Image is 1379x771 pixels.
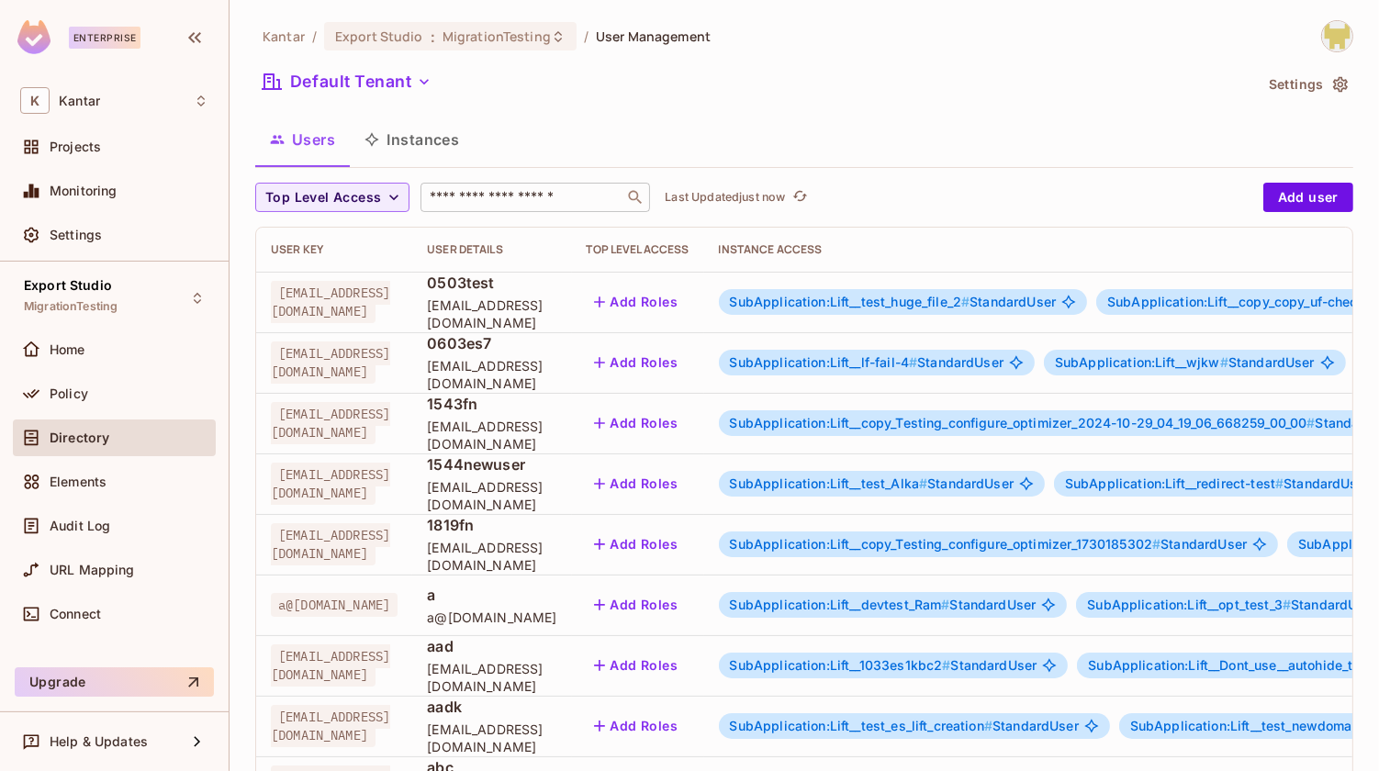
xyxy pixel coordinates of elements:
img: Girishankar.VP@kantar.com [1322,21,1352,51]
li: / [312,28,317,45]
span: Monitoring [50,184,118,198]
span: Workspace: Kantar [59,94,100,108]
button: Add Roles [587,348,686,377]
span: SubApplication:Lift__test_newdomain [1130,718,1372,733]
span: [EMAIL_ADDRESS][DOMAIN_NAME] [271,705,390,747]
div: User Key [271,242,398,257]
img: SReyMgAAAABJRU5ErkJggg== [17,20,50,54]
button: Add Roles [587,530,686,559]
span: Home [50,342,85,357]
span: [EMAIL_ADDRESS][DOMAIN_NAME] [271,463,390,505]
span: StandardUser [1055,355,1315,370]
button: Add Roles [587,408,686,438]
span: # [1152,536,1160,552]
span: # [909,354,917,370]
button: Add Roles [587,287,686,317]
span: # [1220,354,1228,370]
span: MigrationTesting [443,28,551,45]
span: StandardUser [730,295,1057,309]
span: [EMAIL_ADDRESS][DOMAIN_NAME] [271,523,390,565]
span: SubApplication:Lift__copy_Testing_configure_optimizer_2024-10-29_04_19_06_668259_00_00 [730,415,1316,430]
span: User Management [596,28,711,45]
span: Audit Log [50,519,110,533]
span: [EMAIL_ADDRESS][DOMAIN_NAME] [427,418,556,453]
span: [EMAIL_ADDRESS][DOMAIN_NAME] [271,402,390,444]
button: Settings [1261,70,1353,99]
div: Top Level Access [587,242,689,257]
button: Add Roles [587,651,686,680]
button: Add Roles [587,711,686,741]
button: Upgrade [15,667,214,697]
span: MigrationTesting [24,299,118,314]
span: StandardUser [730,537,1248,552]
div: Enterprise [69,27,140,49]
button: Add Roles [587,469,686,498]
span: [EMAIL_ADDRESS][DOMAIN_NAME] [427,721,556,755]
span: : [430,29,436,44]
button: Default Tenant [255,67,439,96]
span: [EMAIL_ADDRESS][DOMAIN_NAME] [271,341,390,384]
span: SubApplication:Lift__test_es_lift_creation [730,718,992,733]
span: # [1283,597,1291,612]
span: SubApplication:Lift__opt_test_3 [1087,597,1291,612]
span: Projects [50,140,101,154]
button: Users [255,117,350,162]
span: 1543fn [427,394,556,414]
span: SubApplication:Lift__lf-fail-4 [730,354,918,370]
span: SubApplication:Lift__test_Alka [730,475,928,491]
span: [EMAIL_ADDRESS][DOMAIN_NAME] [427,296,556,331]
span: Settings [50,228,102,242]
span: [EMAIL_ADDRESS][DOMAIN_NAME] [427,539,556,574]
span: # [919,475,927,491]
span: SubApplication:Lift__test_huge_file_2 [730,294,970,309]
span: StandardUser [730,598,1037,612]
span: SubApplication:Lift__wjkw [1055,354,1228,370]
span: 1544newuser [427,454,556,475]
span: Top Level Access [265,186,381,209]
span: a@[DOMAIN_NAME] [427,609,556,626]
li: / [584,28,589,45]
span: StandardUser [730,355,1003,370]
span: [EMAIL_ADDRESS][DOMAIN_NAME] [271,644,390,687]
button: Add user [1263,183,1353,212]
span: a [427,585,556,605]
button: Instances [350,117,474,162]
button: Add Roles [587,590,686,620]
span: refresh [792,188,808,207]
div: User Details [427,242,556,257]
span: Directory [50,430,109,445]
p: Last Updated just now [665,190,785,205]
span: Connect [50,607,101,621]
span: SubApplication:Lift__devtest_Ram [730,597,950,612]
span: 0503test [427,273,556,293]
span: StandardUser [730,658,1037,673]
span: SubApplication:Lift__redirect-test [1065,475,1284,491]
button: refresh [789,186,811,208]
span: # [1275,475,1284,491]
span: [EMAIL_ADDRESS][DOMAIN_NAME] [271,281,390,323]
span: # [984,718,992,733]
span: a@[DOMAIN_NAME] [271,593,398,617]
span: [EMAIL_ADDRESS][DOMAIN_NAME] [427,478,556,513]
span: URL Mapping [50,563,135,577]
span: # [1306,415,1315,430]
span: # [941,597,949,612]
span: SubApplication:Lift__1033es1kbc2 [730,657,951,673]
span: K [20,87,50,114]
span: StandardUser [730,719,1079,733]
span: [EMAIL_ADDRESS][DOMAIN_NAME] [427,357,556,392]
span: Export Studio [335,28,423,45]
span: Elements [50,475,107,489]
span: Export Studio [24,278,112,293]
span: aad [427,636,556,656]
span: 0603es7 [427,333,556,353]
button: Top Level Access [255,183,409,212]
span: 1819fn [427,515,556,535]
span: Click to refresh data [785,186,811,208]
span: the active workspace [263,28,305,45]
span: aadk [427,697,556,717]
span: [EMAIL_ADDRESS][DOMAIN_NAME] [427,660,556,695]
span: Policy [50,386,88,401]
span: # [942,657,950,673]
span: StandardUser [1087,598,1377,612]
